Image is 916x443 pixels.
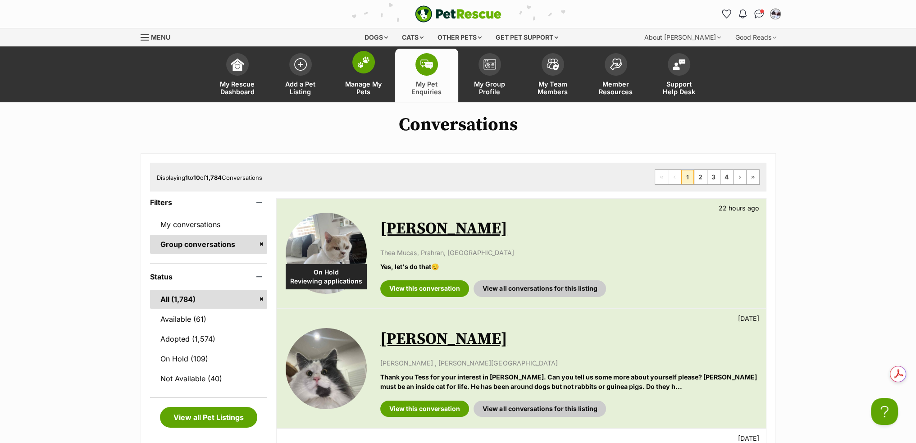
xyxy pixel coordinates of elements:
[395,49,458,102] a: My Pet Enquiries
[357,56,370,68] img: manage-my-pets-icon-02211641906a0b7f246fdf0571729dbe1e7629f14944591b6c1af311fb30b64b.svg
[659,80,699,96] span: Support Help Desk
[681,170,694,184] span: Page 1
[547,59,559,70] img: team-members-icon-5396bd8760b3fe7c0b43da4ab00e1e3bb1a5d9ba89233759b79545d2d3fc5d0d.svg
[217,80,258,96] span: My Rescue Dashboard
[286,328,367,409] img: Blair
[469,80,510,96] span: My Group Profile
[694,170,707,184] a: Page 2
[655,169,760,185] nav: Pagination
[736,7,750,21] button: Notifications
[185,174,188,181] strong: 1
[150,198,268,206] header: Filters
[332,49,395,102] a: Manage My Pets
[720,170,733,184] a: Page 4
[269,49,332,102] a: Add a Pet Listing
[584,49,647,102] a: Member Resources
[294,58,307,71] img: add-pet-listing-icon-0afa8454b4691262ce3f59096e99ab1cd57d4a30225e0717b998d2c9b9846f56.svg
[150,273,268,281] header: Status
[150,290,268,309] a: All (1,784)
[707,170,720,184] a: Page 3
[160,407,257,428] a: View all Pet Listings
[489,28,565,46] div: Get pet support
[286,213,367,294] img: Gary
[738,314,759,323] p: [DATE]
[150,369,268,388] a: Not Available (40)
[380,280,469,297] a: View this conversation
[431,28,488,46] div: Other pets
[638,28,727,46] div: About [PERSON_NAME]
[380,358,756,368] p: [PERSON_NAME] , [PERSON_NAME][GEOGRAPHIC_DATA]
[420,59,433,69] img: pet-enquiries-icon-7e3ad2cf08bfb03b45e93fb7055b45f3efa6380592205ae92323e6603595dc1f.svg
[280,80,321,96] span: Add a Pet Listing
[151,33,170,41] span: Menu
[343,80,384,96] span: Manage My Pets
[150,215,268,234] a: My conversations
[655,170,668,184] span: First page
[396,28,430,46] div: Cats
[668,170,681,184] span: Previous page
[206,49,269,102] a: My Rescue Dashboard
[415,5,501,23] a: PetRescue
[483,59,496,70] img: group-profile-icon-3fa3cf56718a62981997c0bc7e787c4b2cf8bcc04b72c1350f741eb67cf2f40e.svg
[771,9,780,18] img: catherine blew profile pic
[380,329,507,349] a: [PERSON_NAME]
[150,329,268,348] a: Adopted (1,574)
[206,174,222,181] strong: 1,784
[358,28,394,46] div: Dogs
[380,262,756,271] p: Yes, let's do that😊
[647,49,711,102] a: Support Help Desk
[406,80,447,96] span: My Pet Enquiries
[193,174,200,181] strong: 10
[150,235,268,254] a: Group conversations
[458,49,521,102] a: My Group Profile
[150,310,268,329] a: Available (61)
[150,349,268,368] a: On Hold (109)
[734,170,746,184] a: Next page
[286,277,367,286] span: Reviewing applications
[768,7,783,21] button: My account
[739,9,746,18] img: notifications-46538b983faf8c2785f20acdc204bb7945ddae34d4c08c2a6579f10ce5e182be.svg
[231,58,244,71] img: dashboard-icon-eb2f2d2d3e046f16d808141f083e7271f6b2e854fb5c12c21221c1fb7104beca.svg
[729,28,783,46] div: Good Reads
[380,401,469,417] a: View this conversation
[720,7,734,21] a: Favourites
[141,28,177,45] a: Menu
[380,372,756,392] p: Thank you Tess for your interest in [PERSON_NAME]. Can you tell us some more about yourself pleas...
[610,58,622,70] img: member-resources-icon-8e73f808a243e03378d46382f2149f9095a855e16c252ad45f914b54edf8863c.svg
[521,49,584,102] a: My Team Members
[754,9,764,18] img: chat-41dd97257d64d25036548639549fe6c8038ab92f7586957e7f3b1b290dea8141.svg
[380,219,507,239] a: [PERSON_NAME]
[157,174,262,181] span: Displaying to of Conversations
[720,7,783,21] ul: Account quick links
[871,398,898,425] iframe: Help Scout Beacon - Open
[380,248,756,257] p: Thea Mucas, Prahran, [GEOGRAPHIC_DATA]
[752,7,766,21] a: Conversations
[474,401,606,417] a: View all conversations for this listing
[747,170,759,184] a: Last page
[673,59,685,70] img: help-desk-icon-fdf02630f3aa405de69fd3d07c3f3aa587a6932b1a1747fa1d2bba05be0121f9.svg
[533,80,573,96] span: My Team Members
[738,434,759,443] p: [DATE]
[719,203,759,213] p: 22 hours ago
[415,5,501,23] img: logo-e224e6f780fb5917bec1dbf3a21bbac754714ae5b6737aabdf751b685950b380.svg
[286,264,367,289] div: On Hold
[474,280,606,297] a: View all conversations for this listing
[596,80,636,96] span: Member Resources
